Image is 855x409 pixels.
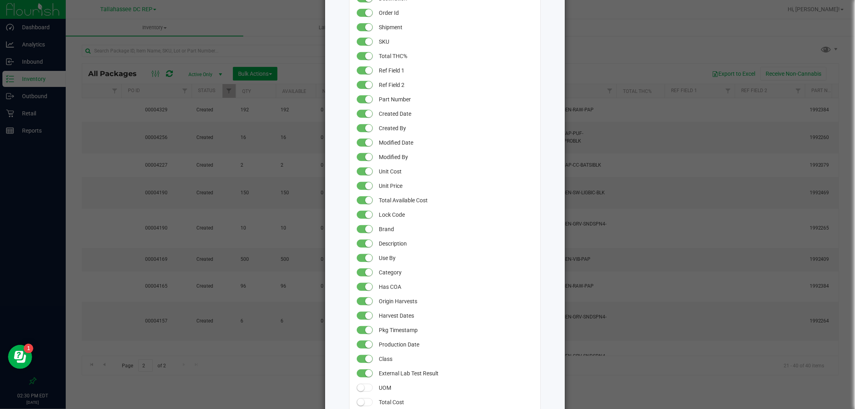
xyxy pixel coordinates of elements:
[379,34,532,49] span: SKU
[379,150,532,164] span: Modified By
[379,135,532,150] span: Modified Date
[24,344,33,353] iframe: Resource center unread badge
[379,78,532,92] span: Ref Field 2
[379,251,532,265] span: Use By
[379,280,532,294] span: Has COA
[379,222,532,236] span: Brand
[379,337,532,352] span: Production Date
[379,294,532,308] span: Origin Harvests
[379,381,532,395] span: UOM
[379,193,532,208] span: Total Available Cost
[379,107,532,121] span: Created Date
[379,352,532,366] span: Class
[379,63,532,78] span: Ref Field 1
[379,6,532,20] span: Order Id
[379,20,532,34] span: Shipment
[379,308,532,323] span: Harvest Dates
[379,323,532,337] span: Pkg Timestamp
[8,345,32,369] iframe: Resource center
[379,265,532,280] span: Category
[379,236,532,251] span: Description
[379,208,532,222] span: Lock Code
[379,179,532,193] span: Unit Price
[379,49,532,63] span: Total THC%
[379,164,532,179] span: Unit Cost
[379,92,532,107] span: Part Number
[379,121,532,135] span: Created By
[379,366,532,381] span: External Lab Test Result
